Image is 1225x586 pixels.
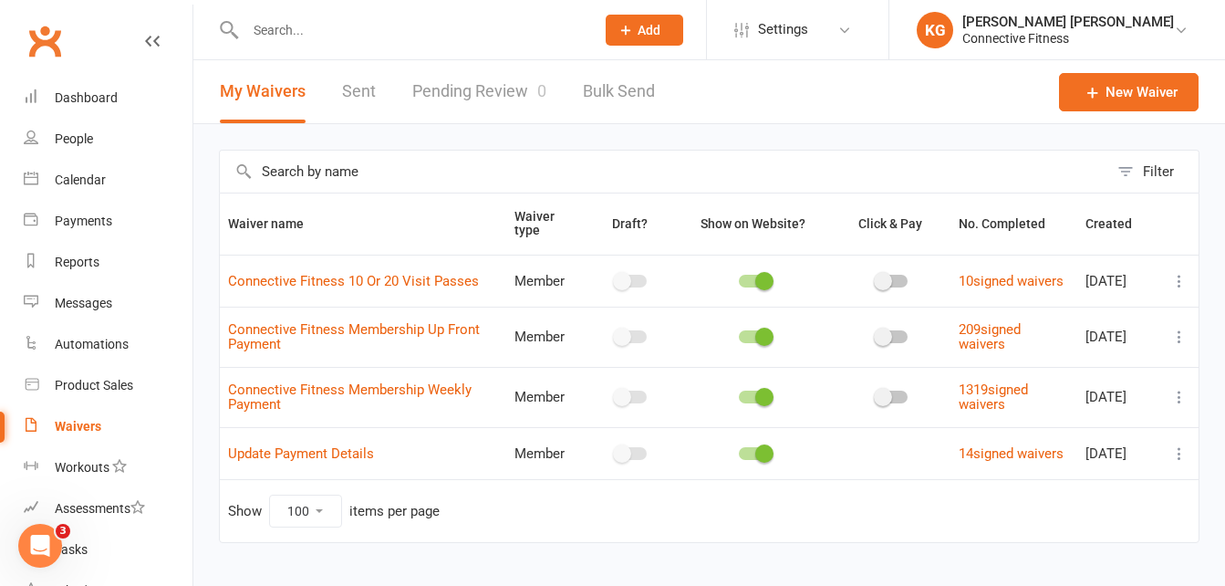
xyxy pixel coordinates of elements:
[24,406,192,447] a: Waivers
[1077,367,1160,427] td: [DATE]
[55,542,88,557] div: Tasks
[1108,151,1199,193] button: Filter
[959,321,1021,353] a: 209signed waivers
[1077,307,1160,367] td: [DATE]
[1077,255,1160,307] td: [DATE]
[959,273,1064,289] a: 10signed waivers
[24,201,192,242] a: Payments
[56,524,70,539] span: 3
[506,367,587,427] td: Member
[24,365,192,406] a: Product Sales
[612,216,648,231] span: Draft?
[24,283,192,324] a: Messages
[55,419,101,434] div: Waivers
[537,81,546,100] span: 0
[596,213,668,235] button: Draft?
[24,324,192,365] a: Automations
[962,14,1174,30] div: [PERSON_NAME] [PERSON_NAME]
[583,60,655,123] a: Bulk Send
[1143,161,1174,183] div: Filter
[220,151,1108,193] input: Search by name
[228,273,479,289] a: Connective Fitness 10 Or 20 Visit Passes
[24,119,192,160] a: People
[228,216,324,231] span: Waiver name
[240,17,582,43] input: Search...
[349,504,440,519] div: items per page
[506,307,587,367] td: Member
[842,213,942,235] button: Click & Pay
[506,255,587,307] td: Member
[55,460,109,475] div: Workouts
[962,30,1174,47] div: Connective Fitness
[701,216,805,231] span: Show on Website?
[55,378,133,392] div: Product Sales
[758,9,808,50] span: Settings
[24,160,192,201] a: Calendar
[55,90,118,105] div: Dashboard
[228,445,374,462] a: Update Payment Details
[228,213,324,235] button: Waiver name
[24,488,192,529] a: Assessments
[959,382,1028,413] a: 1319signed waivers
[55,501,145,516] div: Assessments
[220,60,306,123] button: My Waivers
[342,60,376,123] a: Sent
[55,173,106,187] div: Calendar
[55,337,129,351] div: Automations
[1059,73,1199,111] a: New Waiver
[55,296,112,310] div: Messages
[1085,216,1152,231] span: Created
[24,78,192,119] a: Dashboard
[412,60,546,123] a: Pending Review0
[24,242,192,283] a: Reports
[858,216,922,231] span: Click & Pay
[917,12,953,48] div: KG
[506,194,587,255] th: Waiver type
[606,15,683,46] button: Add
[228,495,440,528] div: Show
[228,382,472,413] a: Connective Fitness Membership Weekly Payment
[1085,213,1152,235] button: Created
[24,447,192,488] a: Workouts
[55,131,93,146] div: People
[950,194,1077,255] th: No. Completed
[55,214,112,228] div: Payments
[506,427,587,479] td: Member
[1077,427,1160,479] td: [DATE]
[959,445,1064,462] a: 14signed waivers
[22,18,67,64] a: Clubworx
[228,321,480,353] a: Connective Fitness Membership Up Front Payment
[24,529,192,570] a: Tasks
[18,524,62,568] iframe: Intercom live chat
[55,255,99,269] div: Reports
[684,213,825,235] button: Show on Website?
[638,23,660,37] span: Add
